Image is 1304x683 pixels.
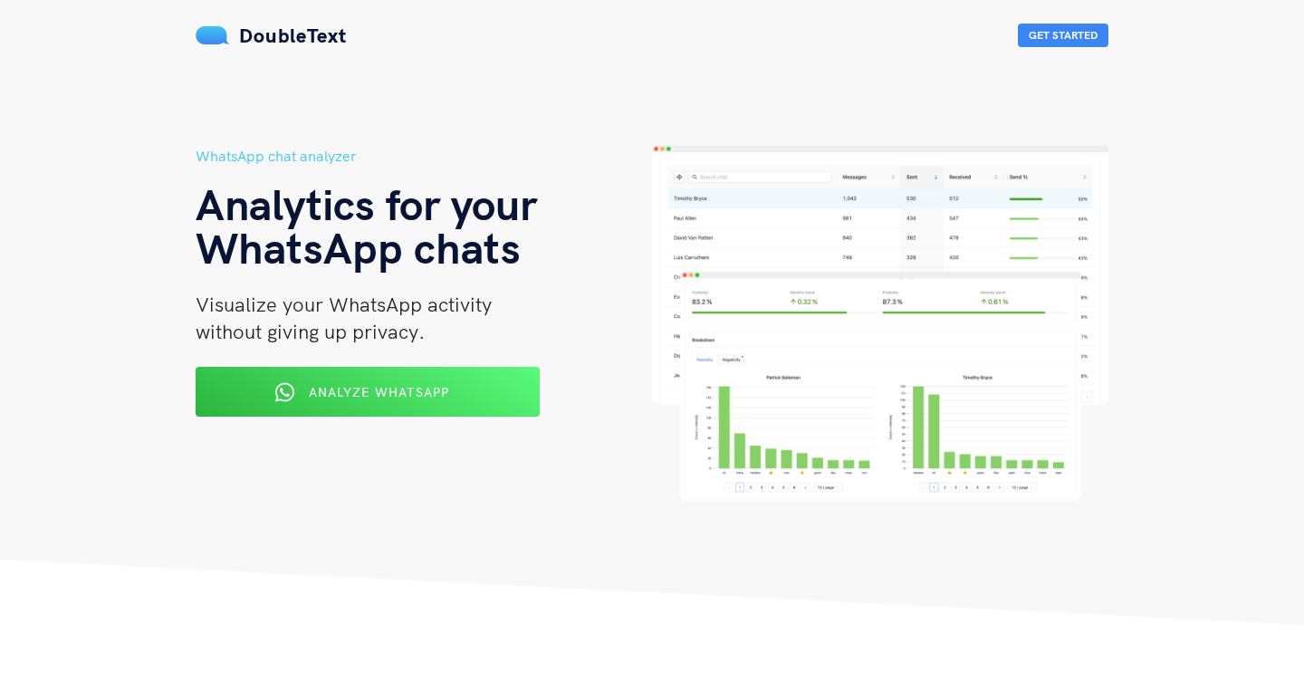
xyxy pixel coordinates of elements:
button: Get Started [1018,24,1108,47]
span: Visualize your WhatsApp activity [196,292,492,317]
img: hero [652,145,1108,501]
h5: WhatsApp chat analyzer [196,145,652,168]
img: mS3x8y1f88AAAAABJRU5ErkJggg== [196,26,230,44]
span: WhatsApp chats [196,220,521,274]
button: Analyze WhatsApp [196,367,540,417]
span: Analyze WhatsApp [309,384,449,400]
a: Analyze WhatsApp [196,390,540,407]
span: without giving up privacy. [196,319,425,344]
span: Analytics for your [196,177,537,231]
a: DoubleText [196,23,347,48]
span: DoubleText [239,23,347,48]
